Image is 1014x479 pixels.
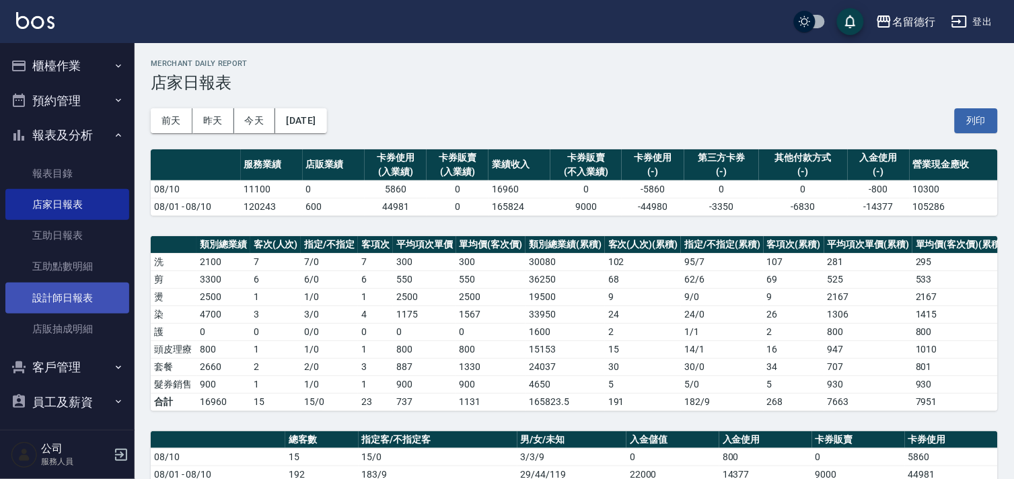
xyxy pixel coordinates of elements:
button: 前天 [151,108,192,133]
td: 9 / 0 [681,288,764,305]
td: 0 [250,323,301,340]
button: [DATE] [275,108,326,133]
td: 707 [824,358,913,375]
div: 第三方卡券 [688,151,756,165]
td: 15/0 [359,448,517,466]
td: 15 [605,340,682,358]
td: 800 [393,340,456,358]
td: 268 [764,393,824,410]
td: 68 [605,270,682,288]
td: 14 / 1 [681,340,764,358]
div: 卡券使用 [625,151,680,165]
td: 900 [456,375,526,393]
td: 0 [303,180,365,198]
td: 6 [358,270,393,288]
button: 名留德行 [871,8,941,36]
td: 髮券銷售 [151,375,196,393]
th: 客項次(累積) [764,236,824,254]
button: 商品管理 [5,419,129,454]
td: 2660 [196,358,250,375]
th: 入金儲值 [626,431,719,449]
td: 4700 [196,305,250,323]
td: 3300 [196,270,250,288]
button: 櫃檯作業 [5,48,129,83]
td: 2100 [196,253,250,270]
div: 名留德行 [892,13,935,30]
td: 4650 [526,375,605,393]
td: 0 [427,180,488,198]
td: 120243 [241,198,303,215]
td: 1330 [456,358,526,375]
td: 11100 [241,180,303,198]
th: 店販業績 [303,149,365,181]
td: 0 [427,198,488,215]
td: 600 [303,198,365,215]
td: 107 [764,253,824,270]
th: 單均價(客次價)(累積) [912,236,1007,254]
h5: 公司 [41,442,110,455]
div: (不入業績) [554,165,618,179]
td: 1567 [456,305,526,323]
td: 1 / 1 [681,323,764,340]
td: 19500 [526,288,605,305]
td: 5860 [365,180,427,198]
td: 1 [358,375,393,393]
td: 24037 [526,358,605,375]
td: 2 [250,358,301,375]
td: 930 [824,375,913,393]
td: 295 [912,253,1007,270]
td: 1 [250,340,301,358]
td: 1010 [912,340,1007,358]
th: 類別總業績 [196,236,250,254]
td: 62 / 6 [681,270,764,288]
td: 0 [393,323,456,340]
td: 1306 [824,305,913,323]
td: -800 [848,180,910,198]
td: 1 / 0 [301,375,358,393]
td: 900 [196,375,250,393]
td: 2167 [824,288,913,305]
td: 165824 [488,198,550,215]
td: 191 [605,393,682,410]
td: 95 / 7 [681,253,764,270]
table: a dense table [151,236,1008,411]
td: 30 / 0 [681,358,764,375]
td: 281 [824,253,913,270]
td: 2500 [393,288,456,305]
td: 0 [812,448,905,466]
td: 2500 [196,288,250,305]
th: 總客數 [285,431,359,449]
td: 15 [250,393,301,410]
td: 102 [605,253,682,270]
th: 單均價(客次價) [456,236,526,254]
td: 9000 [550,198,622,215]
td: -6830 [759,198,847,215]
td: 3 [358,358,393,375]
td: 26 [764,305,824,323]
td: 2500 [456,288,526,305]
td: 0 [456,323,526,340]
div: (-) [625,165,680,179]
td: 頭皮理療 [151,340,196,358]
div: (-) [688,165,756,179]
table: a dense table [151,149,998,216]
th: 類別總業績(累積) [526,236,605,254]
td: 1415 [912,305,1007,323]
td: 800 [456,340,526,358]
img: Person [11,441,38,468]
td: 182/9 [681,393,764,410]
td: 44981 [365,198,427,215]
td: 737 [393,393,456,410]
td: 550 [393,270,456,288]
th: 營業現金應收 [910,149,998,181]
td: 800 [824,323,913,340]
td: 930 [912,375,1007,393]
button: 列印 [955,108,998,133]
td: 5 [605,375,682,393]
th: 卡券使用 [905,431,998,449]
td: -5860 [622,180,684,198]
td: 3 [250,305,301,323]
div: 卡券販賣 [554,151,618,165]
td: -44980 [622,198,684,215]
a: 互助點數明細 [5,251,129,282]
